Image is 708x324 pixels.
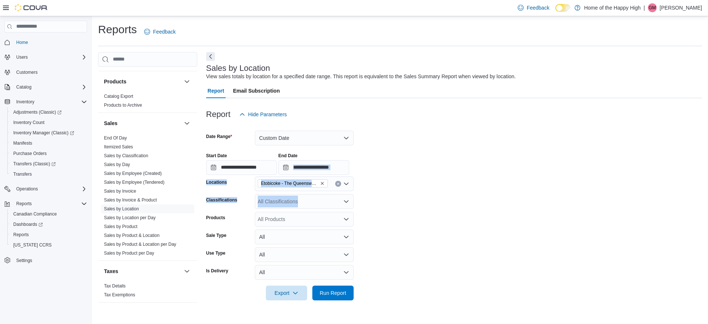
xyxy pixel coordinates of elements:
[10,241,55,249] a: [US_STATE] CCRS
[104,162,130,168] span: Sales by Day
[206,160,277,175] input: Press the down key to open a popover containing a calendar.
[104,283,126,289] span: Tax Details
[10,159,59,168] a: Transfers (Classic)
[255,131,354,145] button: Custom Date
[104,103,142,108] a: Products to Archive
[13,221,43,227] span: Dashboards
[104,232,160,238] span: Sales by Product & Location
[1,199,90,209] button: Reports
[104,78,126,85] h3: Products
[183,267,191,276] button: Taxes
[13,151,47,156] span: Purchase Orders
[104,197,157,203] a: Sales by Invoice & Product
[206,134,232,139] label: Date Range
[10,230,87,239] span: Reports
[13,140,32,146] span: Manifests
[515,0,552,15] a: Feedback
[10,220,87,229] span: Dashboards
[104,179,164,185] span: Sales by Employee (Tendered)
[16,39,28,45] span: Home
[13,68,41,77] a: Customers
[10,220,46,229] a: Dashboards
[258,179,328,187] span: Etobicoke - The Queensway - Fire & Flower
[584,3,641,12] p: Home of the Happy High
[7,107,90,117] a: Adjustments (Classic)
[206,52,215,61] button: Next
[1,184,90,194] button: Operations
[98,22,137,37] h1: Reports
[1,52,90,62] button: Users
[104,170,162,176] span: Sales by Employee (Created)
[7,209,90,219] button: Canadian Compliance
[1,255,90,265] button: Settings
[13,83,87,92] span: Catalog
[104,268,118,275] h3: Taxes
[104,120,118,127] h3: Sales
[104,206,139,211] a: Sales by Location
[104,171,162,176] a: Sales by Employee (Created)
[206,73,516,80] div: View sales totals by location for a specified date range. This report is equivalent to the Sales ...
[7,159,90,169] a: Transfers (Classic)
[236,107,290,122] button: Hide Parameters
[104,241,176,247] span: Sales by Product & Location per Day
[13,256,35,265] a: Settings
[648,3,657,12] div: Giuliana Molina Giuria
[660,3,702,12] p: [PERSON_NAME]
[10,108,65,117] a: Adjustments (Classic)
[98,134,197,261] div: Sales
[206,179,227,185] label: Locations
[7,128,90,138] a: Inventory Manager (Classic)
[183,119,191,128] button: Sales
[104,102,142,108] span: Products to Archive
[335,181,341,187] button: Clear input
[10,159,87,168] span: Transfers (Classic)
[1,37,90,48] button: Home
[13,120,45,125] span: Inventory Count
[104,292,135,298] span: Tax Exemptions
[104,94,133,99] a: Catalog Export
[643,3,645,12] p: |
[104,233,160,238] a: Sales by Product & Location
[206,110,230,119] h3: Report
[555,4,571,12] input: Dark Mode
[10,170,35,179] a: Transfers
[206,197,237,203] label: Classifications
[16,69,38,75] span: Customers
[206,232,226,238] label: Sale Type
[13,53,31,62] button: Users
[13,109,62,115] span: Adjustments (Classic)
[206,268,228,274] label: Is Delivery
[10,128,77,137] a: Inventory Manager (Classic)
[7,148,90,159] button: Purchase Orders
[7,230,90,240] button: Reports
[7,240,90,250] button: [US_STATE] CCRS
[208,83,224,98] span: Report
[206,215,225,221] label: Products
[104,224,138,229] a: Sales by Product
[104,250,154,256] span: Sales by Product per Day
[278,153,298,159] label: End Date
[13,38,87,47] span: Home
[104,188,136,194] span: Sales by Invoice
[10,139,35,148] a: Manifests
[13,199,35,208] button: Reports
[16,201,32,207] span: Reports
[4,34,87,285] nav: Complex example
[13,68,87,77] span: Customers
[16,99,34,105] span: Inventory
[1,97,90,107] button: Inventory
[104,135,127,141] span: End Of Day
[527,4,549,11] span: Feedback
[15,4,48,11] img: Cova
[270,286,303,300] span: Export
[206,64,270,73] h3: Sales by Location
[13,83,34,92] button: Catalog
[10,128,87,137] span: Inventory Manager (Classic)
[141,24,178,39] a: Feedback
[278,160,349,175] input: Press the down key to open a popover containing a calendar.
[104,144,133,150] span: Itemized Sales
[104,268,181,275] button: Taxes
[13,97,37,106] button: Inventory
[320,181,324,186] button: Remove Etobicoke - The Queensway - Fire & Flower from selection in this group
